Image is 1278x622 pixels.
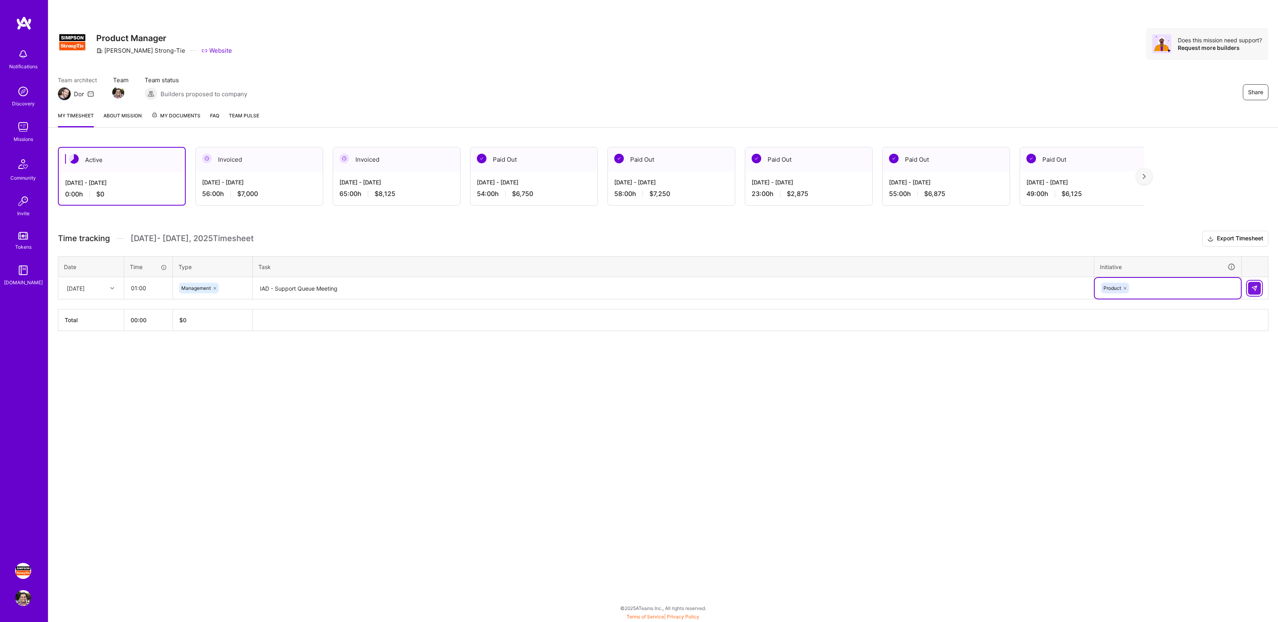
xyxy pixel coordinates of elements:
[58,309,124,331] th: Total
[375,190,395,198] span: $8,125
[787,190,808,198] span: $2,875
[15,262,31,278] img: guide book
[12,99,35,108] div: Discovery
[58,28,87,57] img: Company Logo
[608,147,735,172] div: Paid Out
[237,190,258,198] span: $7,000
[889,154,899,163] img: Paid Out
[151,111,200,127] a: My Documents
[69,154,79,164] img: Active
[58,76,97,84] span: Team architect
[1178,44,1262,52] div: Request more builders
[112,87,124,99] img: Team Member Avatar
[889,190,1003,198] div: 55:00 h
[339,154,349,163] img: Invoiced
[627,614,664,620] a: Terms of Service
[649,190,670,198] span: $7,250
[1026,178,1141,186] div: [DATE] - [DATE]
[15,46,31,62] img: bell
[124,309,173,331] th: 00:00
[96,190,104,198] span: $0
[627,614,699,620] span: |
[9,62,38,71] div: Notifications
[15,193,31,209] img: Invite
[58,87,71,100] img: Team Architect
[48,598,1278,618] div: © 2025 ATeams Inc., All rights reserved.
[201,46,232,55] a: Website
[1248,88,1263,96] span: Share
[96,46,185,55] div: [PERSON_NAME] Strong-Tie
[202,190,316,198] div: 56:00 h
[1062,190,1082,198] span: $6,125
[181,285,211,291] span: Management
[512,190,533,198] span: $6,750
[477,178,591,186] div: [DATE] - [DATE]
[59,148,185,172] div: Active
[1202,231,1268,247] button: Export Timesheet
[745,147,872,172] div: Paid Out
[889,178,1003,186] div: [DATE] - [DATE]
[1143,174,1146,179] img: right
[202,178,316,186] div: [DATE] - [DATE]
[229,111,259,127] a: Team Pulse
[74,90,84,98] div: Dor
[1100,262,1236,271] div: Initiative
[470,147,597,172] div: Paid Out
[614,190,728,198] div: 58:00 h
[1103,285,1121,291] span: Product
[130,263,167,271] div: Time
[339,178,454,186] div: [DATE] - [DATE]
[667,614,699,620] a: Privacy Policy
[161,90,247,98] span: Builders proposed to company
[113,86,123,99] a: Team Member Avatar
[96,48,103,54] i: icon CompanyGray
[15,119,31,135] img: teamwork
[1152,34,1171,53] img: Avatar
[752,190,866,198] div: 23:00 h
[1248,282,1262,295] div: null
[58,234,110,244] span: Time tracking
[1251,285,1258,291] img: Submit
[15,83,31,99] img: discovery
[113,76,129,84] span: Team
[229,113,259,119] span: Team Pulse
[254,278,1093,299] textarea: IAD - Support Queue Meeting
[614,178,728,186] div: [DATE] - [DATE]
[110,286,114,290] i: icon Chevron
[179,317,187,323] span: $ 0
[14,155,33,174] img: Community
[13,590,33,606] a: User Avatar
[614,154,624,163] img: Paid Out
[125,277,172,299] input: HH:MM
[18,232,28,240] img: tokens
[1207,235,1214,243] i: icon Download
[1243,84,1268,100] button: Share
[196,147,323,172] div: Invoiced
[1020,147,1147,172] div: Paid Out
[477,154,486,163] img: Paid Out
[1026,190,1141,198] div: 49:00 h
[210,111,219,127] a: FAQ
[65,190,179,198] div: 0:00 h
[752,154,761,163] img: Paid Out
[173,256,253,277] th: Type
[15,243,32,251] div: Tokens
[103,111,142,127] a: About Mission
[883,147,1010,172] div: Paid Out
[145,76,247,84] span: Team status
[339,190,454,198] div: 65:00 h
[58,256,124,277] th: Date
[924,190,945,198] span: $6,875
[87,91,94,97] i: icon Mail
[151,111,200,120] span: My Documents
[131,234,254,244] span: [DATE] - [DATE] , 2025 Timesheet
[752,178,866,186] div: [DATE] - [DATE]
[202,154,212,163] img: Invoiced
[477,190,591,198] div: 54:00 h
[15,563,31,579] img: Simpson Strong-Tie: Product Manager
[145,87,157,100] img: Builders proposed to company
[1178,36,1262,44] div: Does this mission need support?
[65,178,179,187] div: [DATE] - [DATE]
[96,33,232,43] h3: Product Manager
[17,209,30,218] div: Invite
